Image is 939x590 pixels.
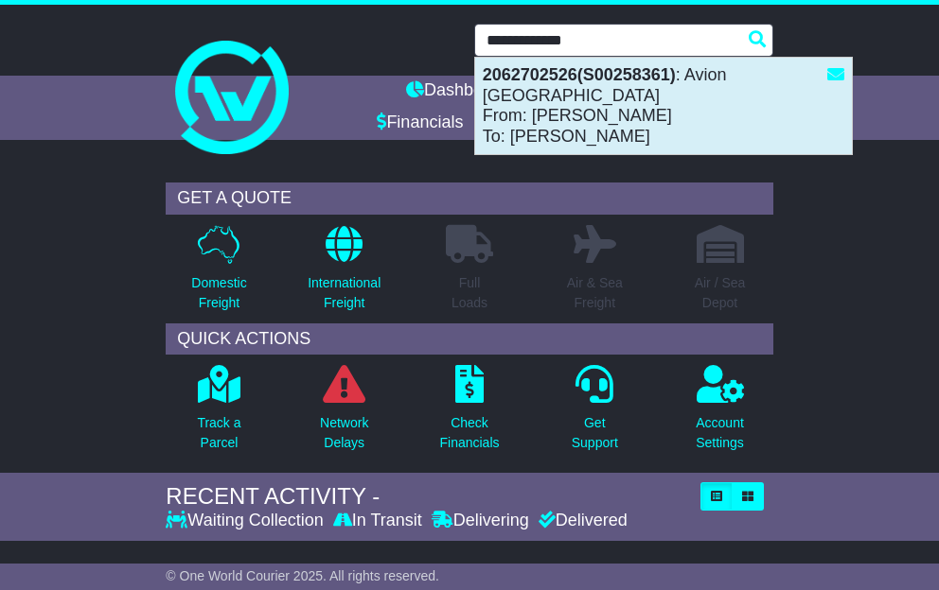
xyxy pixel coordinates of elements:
[196,364,241,463] a: Track aParcel
[427,511,534,531] div: Delivering
[406,76,507,108] a: Dashboard
[534,511,628,531] div: Delivered
[190,224,247,323] a: DomesticFreight
[166,323,772,356] div: QUICK ACTIONS
[166,483,690,511] div: RECENT ACTIVITY -
[320,413,368,453] p: Network Delays
[571,364,619,463] a: GetSupport
[439,413,499,453] p: Check Financials
[319,364,369,463] a: NetworkDelays
[197,413,240,453] p: Track a Parcel
[166,568,439,583] span: © One World Courier 2025. All rights reserved.
[307,224,381,323] a: InternationalFreight
[572,413,618,453] p: Get Support
[308,273,381,313] p: International Freight
[328,511,427,531] div: In Transit
[166,182,772,215] div: GET A QUOTE
[166,511,328,531] div: Waiting Collection
[695,364,745,463] a: AccountSettings
[377,108,463,140] a: Financials
[438,364,500,463] a: CheckFinancials
[446,273,493,313] p: Full Loads
[567,273,623,313] p: Air & Sea Freight
[483,65,676,84] strong: 2062702526(S00258361)
[695,273,746,313] p: Air / Sea Depot
[191,273,246,313] p: Domestic Freight
[696,413,744,453] p: Account Settings
[475,58,852,154] div: : Avion [GEOGRAPHIC_DATA] From: [PERSON_NAME] To: [PERSON_NAME]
